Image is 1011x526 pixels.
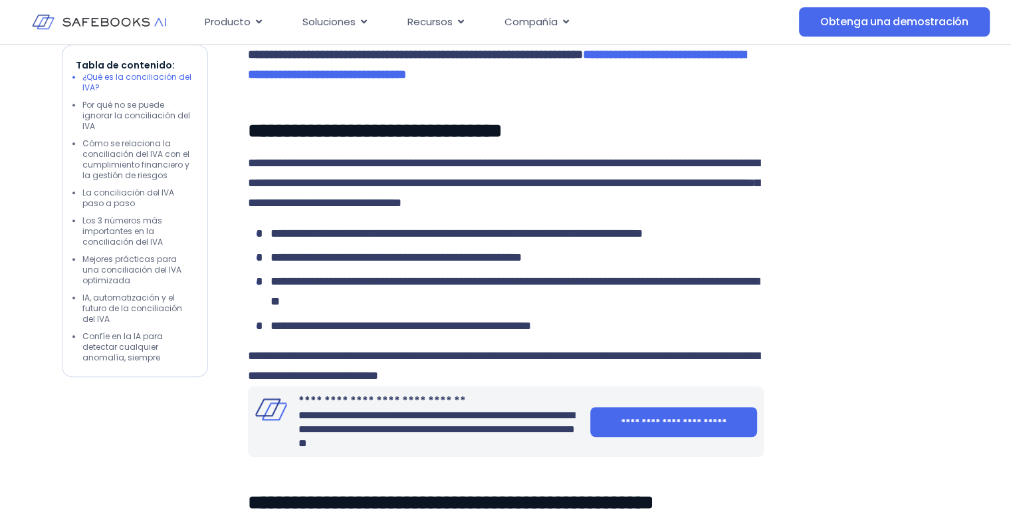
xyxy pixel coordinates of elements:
font: Confíe en la IA para detectar cualquier anomalía, siempre [82,330,163,363]
font: Producto [205,15,251,29]
font: Obtenga una demostración [820,14,968,29]
font: ¿Qué es la conciliación del IVA? [82,71,191,93]
font: Cómo se relaciona la conciliación del IVA con el cumplimiento financiero y la gestión de riesgos [82,138,189,181]
font: Recursos [407,15,453,29]
font: Tabla de contenido: [76,59,175,72]
font: Soluciones [302,15,356,29]
font: IA, automatización y el futuro de la conciliación del IVA [82,292,182,325]
font: Por qué no se puede ignorar la conciliación del IVA [82,99,190,132]
font: La conciliación del IVA paso a paso [82,187,174,209]
div: Alternar menú [194,9,769,35]
font: Mejores prácticas para una conciliación del IVA optimizada [82,253,181,286]
nav: Menú [194,9,769,35]
font: Los 3 números más importantes en la conciliación del IVA [82,215,163,247]
a: Obtenga una demostración [799,7,990,37]
font: Compañía [505,15,558,29]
